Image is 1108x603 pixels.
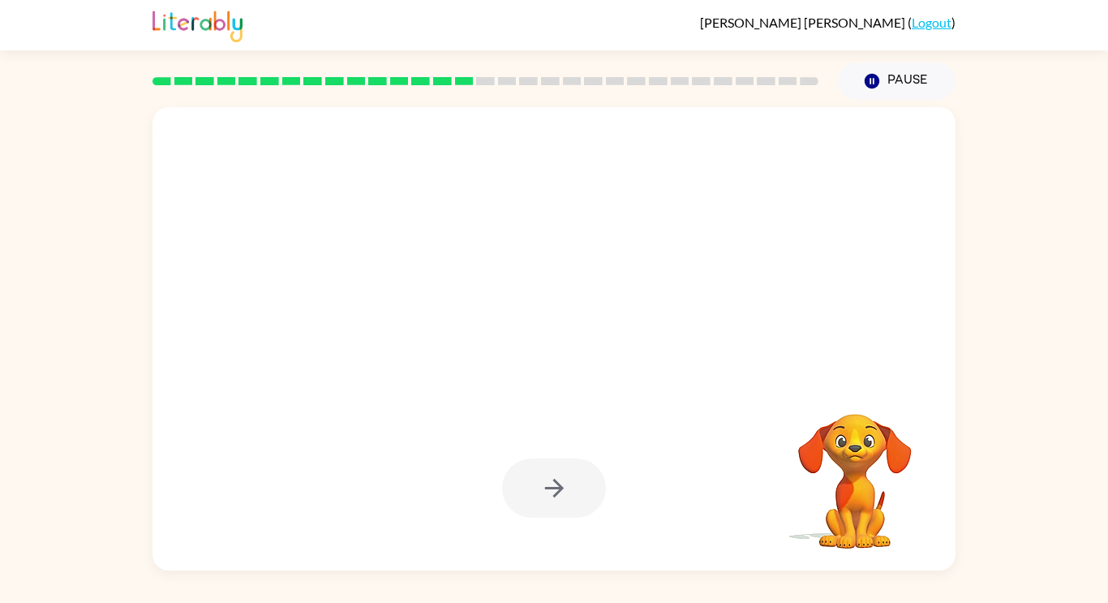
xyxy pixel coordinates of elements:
[700,15,908,30] span: [PERSON_NAME] [PERSON_NAME]
[774,389,936,551] video: Your browser must support playing .mp4 files to use Literably. Please try using another browser.
[838,62,956,100] button: Pause
[152,6,243,42] img: Literably
[912,15,951,30] a: Logout
[700,15,956,30] div: ( )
